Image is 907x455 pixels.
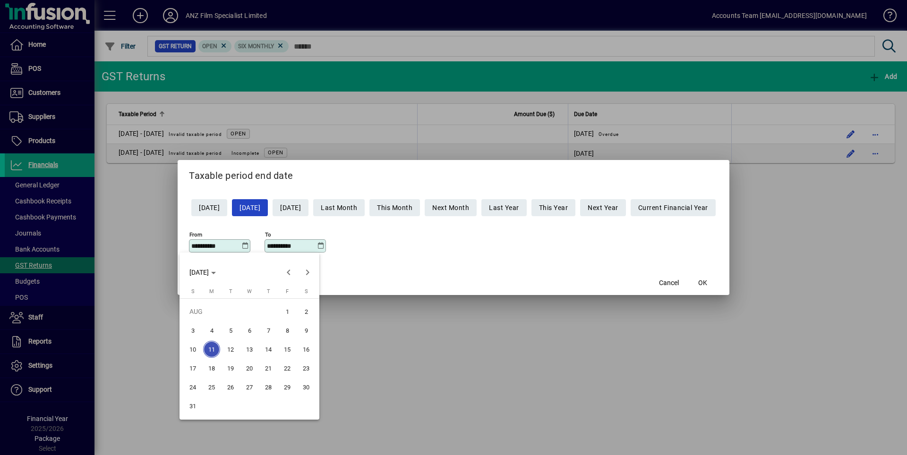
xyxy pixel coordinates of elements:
button: Wed Aug 06 2025 [240,321,259,340]
button: Wed Aug 13 2025 [240,340,259,359]
button: Sat Aug 30 2025 [297,378,316,396]
span: S [305,288,308,295]
span: 19 [222,360,239,377]
span: 23 [298,360,315,377]
button: Previous month [279,263,298,282]
span: 20 [241,360,258,377]
span: 8 [279,322,296,339]
button: Sat Aug 02 2025 [297,302,316,321]
button: Fri Aug 01 2025 [278,302,297,321]
span: 2 [298,303,315,320]
span: 26 [222,379,239,396]
span: 21 [260,360,277,377]
button: Tue Aug 05 2025 [221,321,240,340]
span: W [247,288,252,295]
button: Wed Aug 20 2025 [240,359,259,378]
span: 9 [298,322,315,339]
span: 1 [279,303,296,320]
button: Next month [298,263,317,282]
button: Mon Aug 11 2025 [202,340,221,359]
button: Fri Aug 29 2025 [278,378,297,396]
td: AUG [183,302,278,321]
span: 30 [298,379,315,396]
button: Thu Aug 14 2025 [259,340,278,359]
span: 14 [260,341,277,358]
button: Fri Aug 22 2025 [278,359,297,378]
span: 11 [203,341,220,358]
span: 31 [184,397,201,414]
button: Choose month and year [186,264,220,281]
span: 22 [279,360,296,377]
span: 24 [184,379,201,396]
button: Sun Aug 24 2025 [183,378,202,396]
button: Tue Aug 12 2025 [221,340,240,359]
span: 27 [241,379,258,396]
span: 5 [222,322,239,339]
span: 3 [184,322,201,339]
span: [DATE] [189,269,209,276]
button: Sun Aug 31 2025 [183,396,202,415]
span: T [229,288,232,295]
button: Mon Aug 04 2025 [202,321,221,340]
span: 4 [203,322,220,339]
button: Sat Aug 09 2025 [297,321,316,340]
span: F [286,288,289,295]
span: 29 [279,379,296,396]
span: 28 [260,379,277,396]
span: 10 [184,341,201,358]
button: Sat Aug 23 2025 [297,359,316,378]
button: Sun Aug 03 2025 [183,321,202,340]
span: 17 [184,360,201,377]
button: Thu Aug 07 2025 [259,321,278,340]
span: 13 [241,341,258,358]
span: 25 [203,379,220,396]
button: Thu Aug 28 2025 [259,378,278,396]
button: Fri Aug 15 2025 [278,340,297,359]
span: 12 [222,341,239,358]
span: S [191,288,195,295]
span: 16 [298,341,315,358]
button: Wed Aug 27 2025 [240,378,259,396]
button: Thu Aug 21 2025 [259,359,278,378]
span: M [209,288,214,295]
button: Sun Aug 10 2025 [183,340,202,359]
span: 7 [260,322,277,339]
button: Fri Aug 08 2025 [278,321,297,340]
span: 18 [203,360,220,377]
span: 15 [279,341,296,358]
button: Tue Aug 19 2025 [221,359,240,378]
button: Mon Aug 25 2025 [202,378,221,396]
button: Tue Aug 26 2025 [221,378,240,396]
span: 6 [241,322,258,339]
button: Sat Aug 16 2025 [297,340,316,359]
button: Sun Aug 17 2025 [183,359,202,378]
button: Mon Aug 18 2025 [202,359,221,378]
span: T [267,288,270,295]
